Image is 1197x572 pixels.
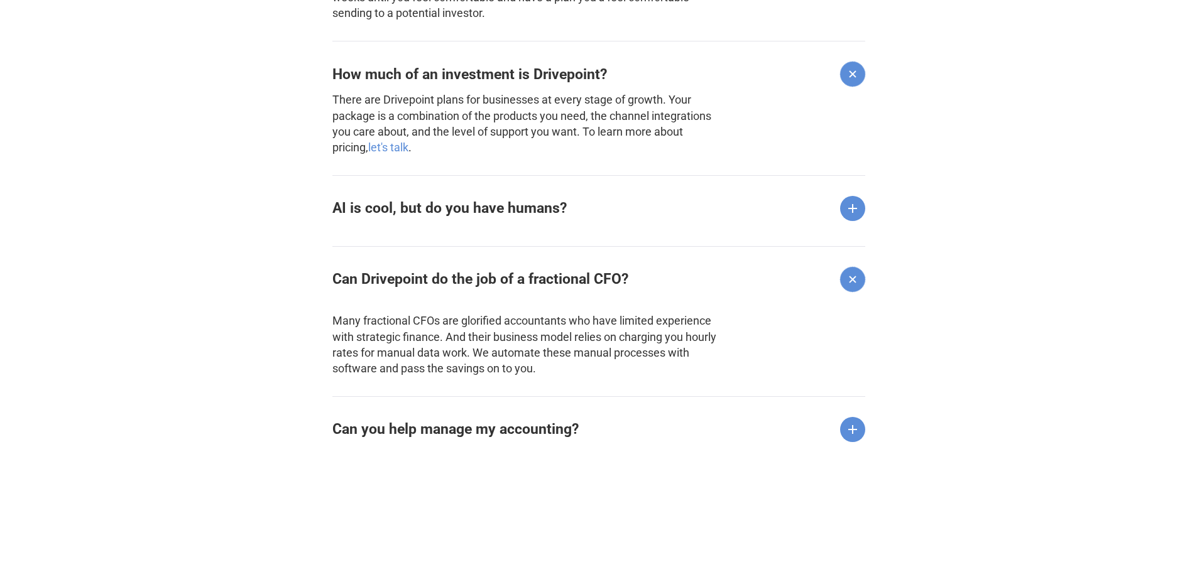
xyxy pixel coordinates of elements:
p: There are Drivepoint plans for businesses at every stage of growth. Your package is a combination... [332,92,730,155]
strong: Can Drivepoint do the job of a fractional CFO? [332,271,628,288]
a: let's talk [368,141,408,154]
p: Many fractional CFOs are glorified accountants who have limited experience with strategic finance... [332,297,730,376]
strong: How much of an investment is Drivepoint? [332,66,607,83]
iframe: Chat Widget [971,426,1197,572]
strong: Can you help manage my accounting? [332,421,579,438]
strong: AI is cool, but do you have humans? [332,200,567,217]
